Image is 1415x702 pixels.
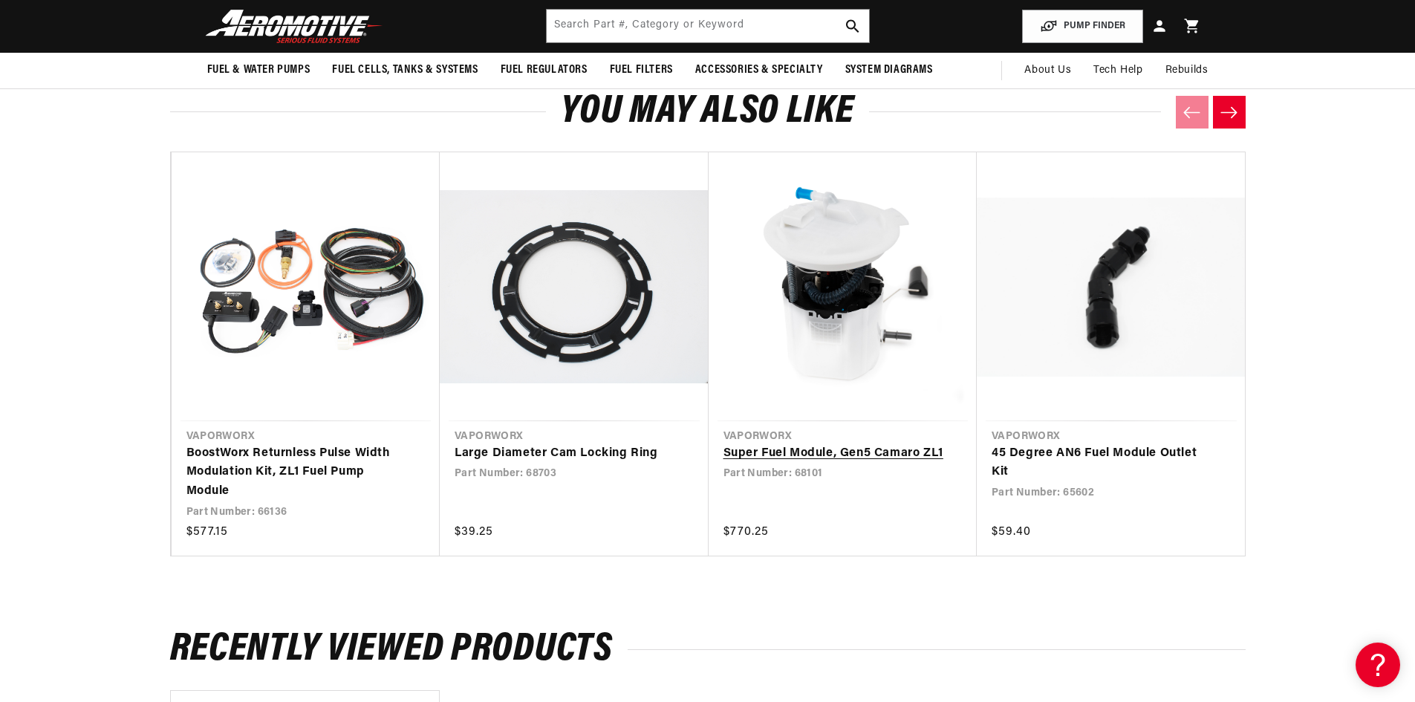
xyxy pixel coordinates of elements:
summary: System Diagrams [834,53,944,88]
span: Fuel Regulators [501,62,588,78]
a: About Us [1013,53,1082,88]
input: Search by Part Number, Category or Keyword [547,10,869,42]
ul: Slider [170,152,1246,556]
span: Tech Help [1093,62,1142,79]
a: Large Diameter Cam Locking Ring [455,444,679,464]
summary: Rebuilds [1154,53,1220,88]
span: Fuel & Water Pumps [207,62,310,78]
h2: Recently Viewed Products [170,632,1246,667]
button: Previous slide [1176,96,1209,129]
summary: Fuel & Water Pumps [196,53,322,88]
a: Super Fuel Module, Gen5 Camaro ZL1 [723,444,948,464]
a: 45 Degree AN6 Fuel Module Outlet Kit [992,444,1216,482]
summary: Fuel Filters [599,53,684,88]
summary: Accessories & Specialty [684,53,834,88]
span: System Diagrams [845,62,933,78]
summary: Tech Help [1082,53,1154,88]
span: Accessories & Specialty [695,62,823,78]
span: Fuel Cells, Tanks & Systems [332,62,478,78]
button: PUMP FINDER [1022,10,1143,43]
span: Fuel Filters [610,62,673,78]
span: Rebuilds [1165,62,1209,79]
summary: Fuel Regulators [489,53,599,88]
h2: You may also like [170,94,1246,129]
a: BoostWorx Returnless Pulse Width Modulation Kit, ZL1 Fuel Pump Module [186,444,411,501]
span: About Us [1024,65,1071,76]
button: search button [836,10,869,42]
summary: Fuel Cells, Tanks & Systems [321,53,489,88]
button: Next slide [1213,96,1246,129]
img: Aeromotive [201,9,387,44]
